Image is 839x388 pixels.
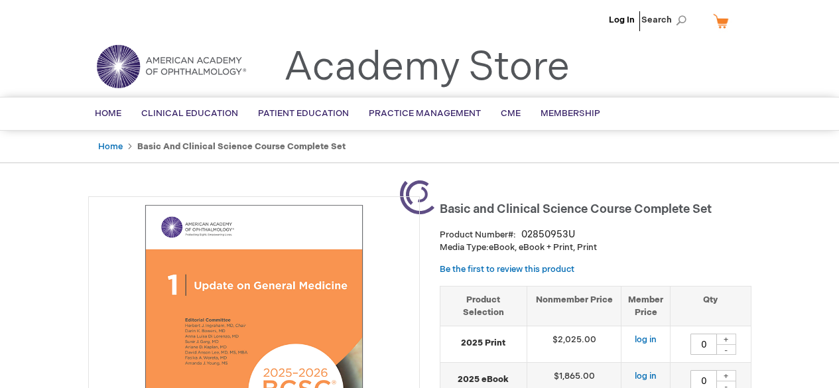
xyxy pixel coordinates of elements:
[141,108,238,119] span: Clinical Education
[440,286,527,326] th: Product Selection
[501,108,521,119] span: CME
[621,286,671,326] th: Member Price
[527,326,621,363] td: $2,025.00
[635,371,657,381] a: log in
[137,141,346,152] strong: Basic and Clinical Science Course Complete Set
[440,264,574,275] a: Be the first to review this product
[95,108,121,119] span: Home
[641,7,692,33] span: Search
[440,241,751,254] p: eBook, eBook + Print, Print
[690,334,717,355] input: Qty
[527,286,621,326] th: Nonmember Price
[440,229,516,240] strong: Product Number
[541,108,600,119] span: Membership
[440,202,712,216] span: Basic and Clinical Science Course Complete Set
[716,344,736,355] div: -
[258,108,349,119] span: Patient Education
[447,373,520,386] strong: 2025 eBook
[369,108,481,119] span: Practice Management
[671,286,751,326] th: Qty
[440,242,489,253] strong: Media Type:
[716,370,736,381] div: +
[447,337,520,350] strong: 2025 Print
[609,15,635,25] a: Log In
[716,334,736,345] div: +
[521,228,575,241] div: 02850953U
[635,334,657,345] a: log in
[284,44,570,92] a: Academy Store
[98,141,123,152] a: Home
